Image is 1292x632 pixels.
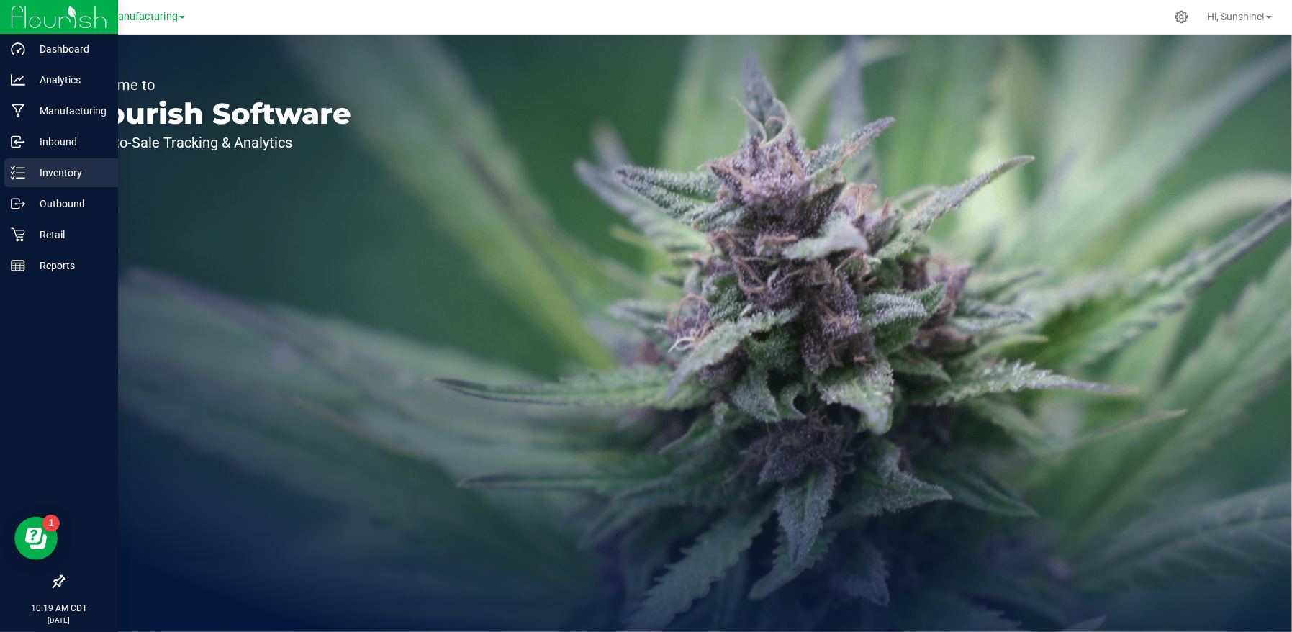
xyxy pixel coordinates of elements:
p: Retail [25,226,112,243]
inline-svg: Inventory [11,166,25,180]
p: [DATE] [6,615,112,626]
inline-svg: Inbound [11,135,25,149]
inline-svg: Reports [11,258,25,273]
p: 10:19 AM CDT [6,602,112,615]
p: Inbound [25,133,112,150]
inline-svg: Retail [11,227,25,242]
p: Manufacturing [25,102,112,119]
inline-svg: Manufacturing [11,104,25,118]
p: Inventory [25,164,112,181]
p: Flourish Software [78,99,351,128]
iframe: Resource center unread badge [42,515,60,532]
iframe: Resource center [14,517,58,560]
p: Welcome to [78,78,351,92]
inline-svg: Dashboard [11,42,25,56]
p: Seed-to-Sale Tracking & Analytics [78,135,351,150]
inline-svg: Outbound [11,197,25,211]
p: Dashboard [25,40,112,58]
span: Manufacturing [109,11,178,23]
inline-svg: Analytics [11,73,25,87]
span: Hi, Sunshine! [1207,11,1265,22]
div: Manage settings [1173,10,1191,24]
p: Reports [25,257,112,274]
p: Analytics [25,71,112,89]
p: Outbound [25,195,112,212]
